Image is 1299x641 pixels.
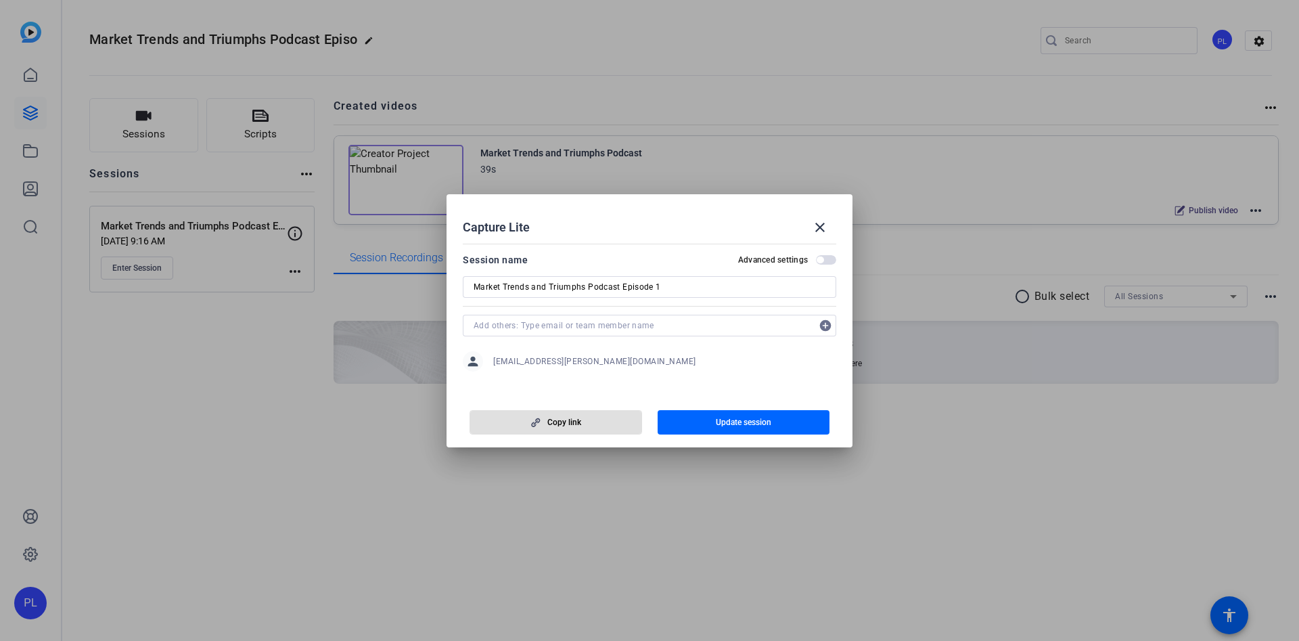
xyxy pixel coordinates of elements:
h2: Advanced settings [738,255,808,265]
mat-icon: person [463,351,483,372]
div: Session name [463,252,528,268]
span: [EMAIL_ADDRESS][PERSON_NAME][DOMAIN_NAME] [493,356,696,367]
button: Add [815,315,836,336]
button: Copy link [470,410,642,435]
button: Update session [658,410,830,435]
input: Enter Session Name [474,279,825,295]
mat-icon: add_circle [815,315,836,336]
div: Capture Lite [463,211,836,244]
span: Update session [716,417,771,428]
input: Add others: Type email or team member name [474,317,812,334]
mat-icon: close [812,219,828,236]
span: Copy link [547,417,581,428]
